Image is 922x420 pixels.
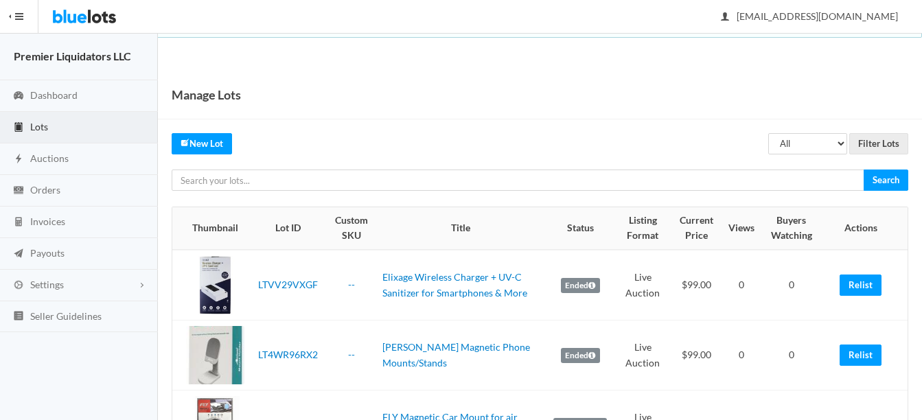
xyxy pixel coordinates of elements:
[30,310,102,322] span: Seller Guidelines
[30,89,78,101] span: Dashboard
[172,170,864,191] input: Search your lots...
[30,184,60,196] span: Orders
[348,349,355,360] a: --
[840,275,881,296] a: Relist
[30,247,65,259] span: Payouts
[545,207,616,250] th: Status
[12,153,25,166] ion-icon: flash
[14,49,131,62] strong: Premier Liquidators LLC
[718,11,732,24] ion-icon: person
[258,349,318,360] a: LT4WR96RX2
[172,133,232,154] a: createNew Lot
[30,121,48,132] span: Lots
[561,348,600,363] label: Ended
[864,170,908,191] input: Search
[723,250,760,320] td: 0
[382,271,527,299] a: Elixage Wireless Charger + UV-C Sanitizer for Smartphones & More
[12,90,25,103] ion-icon: speedometer
[669,207,723,250] th: Current Price
[258,279,318,290] a: LTVV29VXGF
[30,279,64,290] span: Settings
[172,84,241,105] h1: Manage Lots
[382,341,530,369] a: [PERSON_NAME] Magnetic Phone Mounts/Stands
[760,207,822,250] th: Buyers Watching
[723,207,760,250] th: Views
[561,278,600,293] label: Ended
[616,320,670,390] td: Live Auction
[722,10,898,22] span: [EMAIL_ADDRESS][DOMAIN_NAME]
[760,250,822,320] td: 0
[849,133,908,154] input: Filter Lots
[723,320,760,390] td: 0
[840,345,881,366] a: Relist
[12,185,25,198] ion-icon: cash
[30,215,65,227] span: Invoices
[616,207,670,250] th: Listing Format
[822,207,908,250] th: Actions
[760,320,822,390] td: 0
[250,207,326,250] th: Lot ID
[348,279,355,290] a: --
[326,207,377,250] th: Custom SKU
[181,138,189,147] ion-icon: create
[30,152,69,164] span: Auctions
[12,216,25,229] ion-icon: calculator
[616,250,670,320] td: Live Auction
[12,248,25,261] ion-icon: paper plane
[172,207,250,250] th: Thumbnail
[12,279,25,292] ion-icon: cog
[377,207,545,250] th: Title
[669,250,723,320] td: $99.00
[669,320,723,390] td: $99.00
[12,310,25,323] ion-icon: list box
[12,121,25,135] ion-icon: clipboard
